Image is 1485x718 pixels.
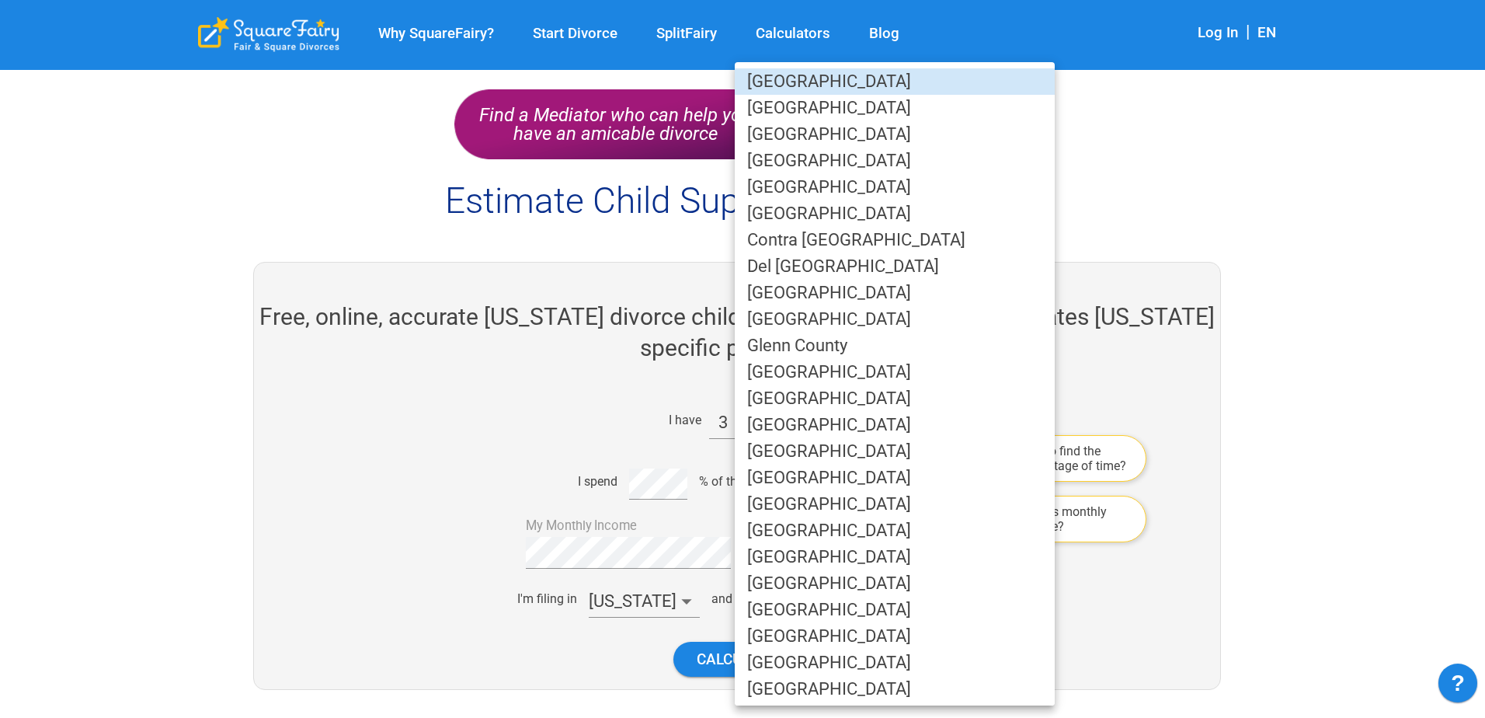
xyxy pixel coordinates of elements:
[735,518,1055,544] li: [GEOGRAPHIC_DATA]
[735,95,1055,121] li: [GEOGRAPHIC_DATA]
[735,570,1055,597] li: [GEOGRAPHIC_DATA]
[735,253,1055,280] li: Del [GEOGRAPHIC_DATA]
[735,68,1055,95] li: [GEOGRAPHIC_DATA]
[735,412,1055,438] li: [GEOGRAPHIC_DATA]
[735,306,1055,333] li: [GEOGRAPHIC_DATA]
[735,465,1055,491] li: [GEOGRAPHIC_DATA]
[735,227,1055,253] li: Contra [GEOGRAPHIC_DATA]
[1431,656,1485,718] iframe: JSD widget
[735,280,1055,306] li: [GEOGRAPHIC_DATA]
[735,623,1055,650] li: [GEOGRAPHIC_DATA]
[735,148,1055,174] li: [GEOGRAPHIC_DATA]
[735,650,1055,676] li: [GEOGRAPHIC_DATA]
[735,676,1055,702] li: [GEOGRAPHIC_DATA]
[735,200,1055,227] li: [GEOGRAPHIC_DATA]
[735,597,1055,623] li: [GEOGRAPHIC_DATA]
[735,438,1055,465] li: [GEOGRAPHIC_DATA]
[735,333,1055,359] li: Glenn County
[735,544,1055,570] li: [GEOGRAPHIC_DATA]
[735,491,1055,518] li: [GEOGRAPHIC_DATA]
[735,174,1055,200] li: [GEOGRAPHIC_DATA]
[735,385,1055,412] li: [GEOGRAPHIC_DATA]
[735,121,1055,148] li: [GEOGRAPHIC_DATA]
[735,359,1055,385] li: [GEOGRAPHIC_DATA]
